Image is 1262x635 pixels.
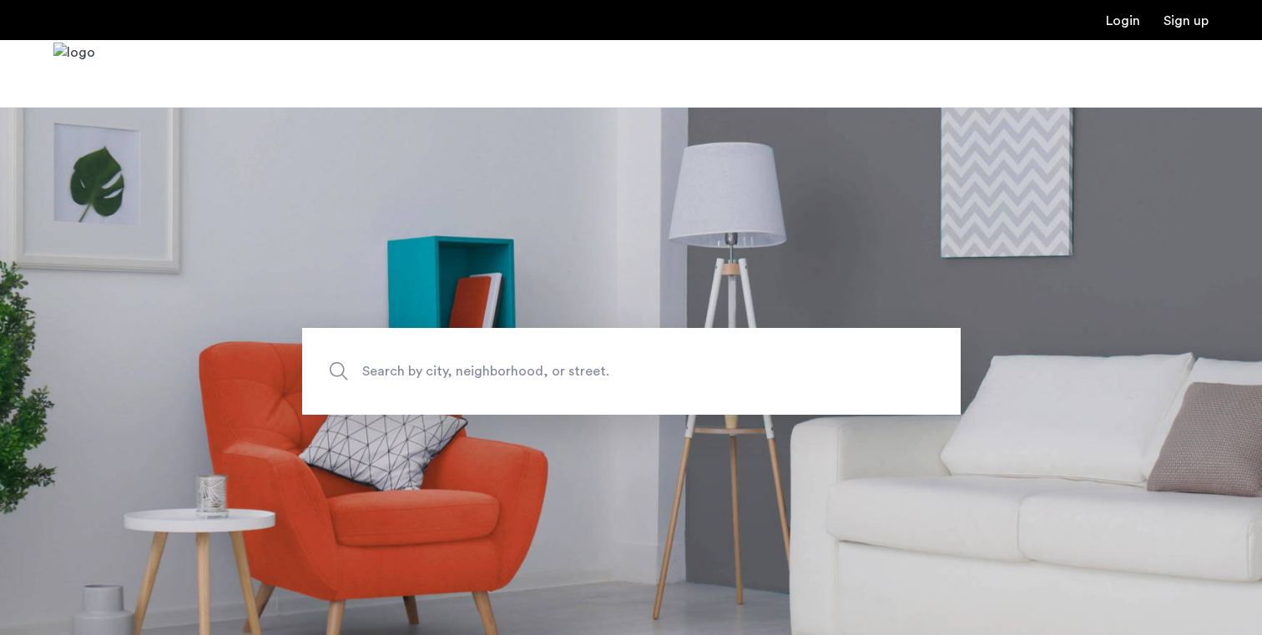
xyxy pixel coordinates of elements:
a: Login [1106,14,1140,28]
img: logo [53,43,95,105]
a: Cazamio Logo [53,43,95,105]
input: Apartment Search [302,328,961,415]
span: Search by city, neighborhood, or street. [362,360,823,382]
a: Registration [1164,14,1209,28]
